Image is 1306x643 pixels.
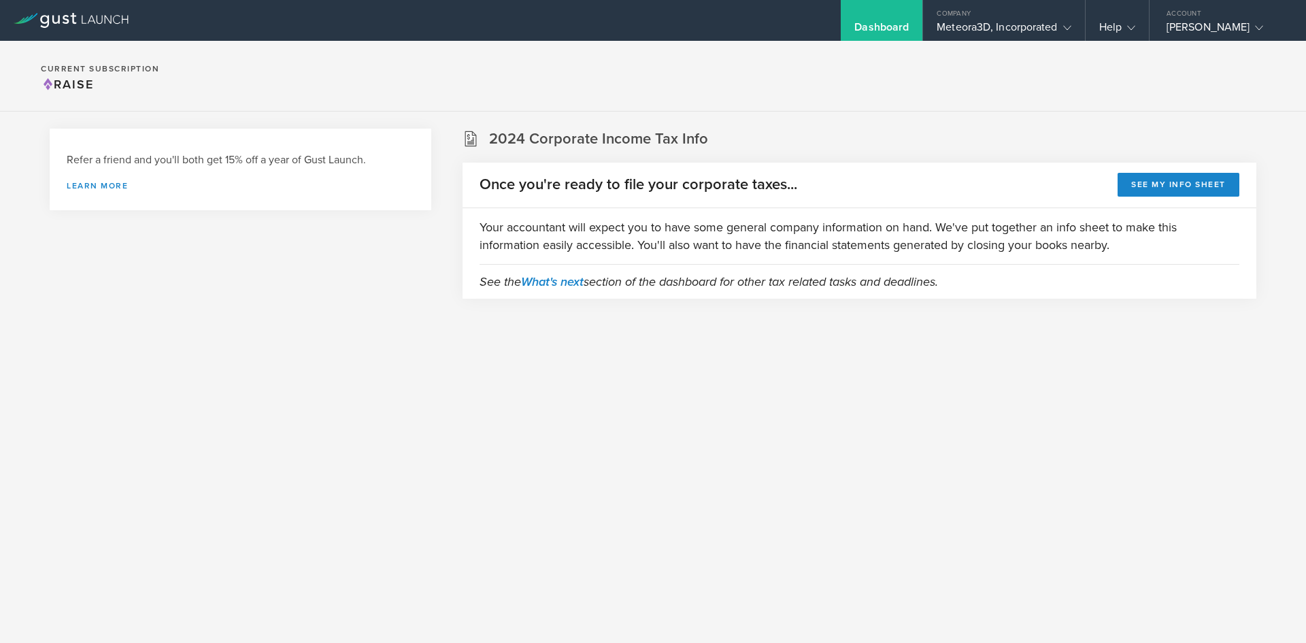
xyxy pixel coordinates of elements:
[854,20,909,41] div: Dashboard
[1167,20,1282,41] div: [PERSON_NAME]
[1118,173,1239,197] button: See my info sheet
[480,218,1239,254] p: Your accountant will expect you to have some general company information on hand. We've put toget...
[521,274,584,289] a: What's next
[41,77,94,92] span: Raise
[1099,20,1135,41] div: Help
[480,175,797,195] h2: Once you're ready to file your corporate taxes...
[480,274,938,289] em: See the section of the dashboard for other tax related tasks and deadlines.
[489,129,708,149] h2: 2024 Corporate Income Tax Info
[937,20,1071,41] div: Meteora3D, Incorporated
[67,182,414,190] a: Learn more
[41,65,159,73] h2: Current Subscription
[67,152,414,168] h3: Refer a friend and you'll both get 15% off a year of Gust Launch.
